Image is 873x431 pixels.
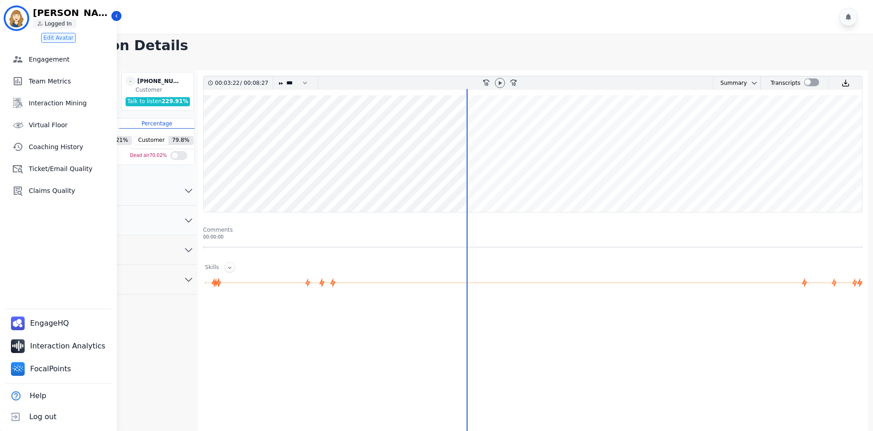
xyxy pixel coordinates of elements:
[242,77,267,90] div: 00:08:27
[41,33,76,43] button: Edit Avatar
[183,215,194,226] svg: chevron down
[203,234,862,240] div: 00:00:00
[771,77,800,90] div: Transcripts
[205,264,219,272] div: Skills
[29,77,113,86] span: Team Metrics
[7,336,111,357] a: Interaction Analytics
[162,98,188,104] span: 229.91 %
[126,97,190,106] div: Talk to listen
[29,164,113,173] span: Ticket/Email Quality
[130,149,167,162] div: Dead air 70.02 %
[38,176,198,206] button: Sentiment chevron down
[38,265,198,295] button: Questions chevron down
[45,20,72,27] p: Logged In
[1,50,117,68] a: Engagement
[183,244,194,255] svg: chevron down
[7,358,77,379] a: FocalPoints
[29,411,57,422] span: Log out
[33,8,110,17] p: [PERSON_NAME]
[747,79,758,87] button: chevron down
[1,182,117,200] a: Claims Quality
[29,142,113,151] span: Coaching History
[183,274,194,285] svg: chevron down
[215,77,240,90] div: 00:03:22
[30,318,71,329] span: EngageHQ
[1,116,117,134] a: Virtual Floor
[119,119,195,129] div: Percentage
[29,186,113,195] span: Claims Quality
[751,79,758,87] svg: chevron down
[104,136,132,145] span: 91.21 %
[38,206,198,235] button: QA Scores chevron down
[44,37,873,54] h1: Interaction Details
[7,313,74,334] a: EngageHQ
[29,120,113,130] span: Virtual Floor
[5,385,48,406] button: Help
[5,7,27,29] img: Bordered avatar
[37,21,43,26] img: person
[30,341,107,352] span: Interaction Analytics
[136,86,192,93] div: Customer
[134,136,168,145] span: Customer
[29,99,113,108] span: Interaction Mining
[713,77,747,90] div: Summary
[5,406,58,427] button: Log out
[30,363,73,374] span: FocalPoints
[38,235,198,265] button: Metadata chevron down
[203,226,862,234] div: Comments
[183,185,194,196] svg: chevron down
[215,77,271,90] div: /
[841,79,850,87] img: download audio
[1,160,117,178] a: Ticket/Email Quality
[168,136,193,145] span: 79.8 %
[126,76,136,86] span: -
[1,138,117,156] a: Coaching History
[1,72,117,90] a: Team Metrics
[1,94,117,112] a: Interaction Mining
[29,55,113,64] span: Engagement
[137,76,183,86] div: [PHONE_NUMBER]
[30,390,46,401] span: Help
